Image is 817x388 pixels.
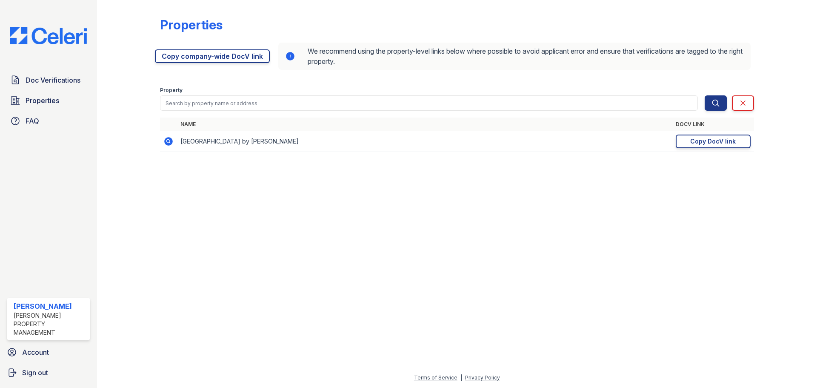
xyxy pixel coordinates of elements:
[160,95,698,111] input: Search by property name or address
[465,374,500,381] a: Privacy Policy
[7,92,90,109] a: Properties
[22,368,48,378] span: Sign out
[278,43,751,70] div: We recommend using the property-level links below where possible to avoid applicant error and ens...
[7,72,90,89] a: Doc Verifications
[26,95,59,106] span: Properties
[690,137,736,146] div: Copy DocV link
[14,301,87,311] div: [PERSON_NAME]
[22,347,49,357] span: Account
[3,344,94,361] a: Account
[160,17,223,32] div: Properties
[676,135,751,148] a: Copy DocV link
[672,118,754,131] th: DocV Link
[177,118,672,131] th: Name
[177,131,672,152] td: [GEOGRAPHIC_DATA] by [PERSON_NAME]
[7,112,90,129] a: FAQ
[160,87,183,94] label: Property
[460,374,462,381] div: |
[414,374,457,381] a: Terms of Service
[26,116,39,126] span: FAQ
[14,311,87,337] div: [PERSON_NAME] Property Management
[3,364,94,381] a: Sign out
[3,27,94,44] img: CE_Logo_Blue-a8612792a0a2168367f1c8372b55b34899dd931a85d93a1a3d3e32e68fde9ad4.png
[155,49,270,63] a: Copy company-wide DocV link
[26,75,80,85] span: Doc Verifications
